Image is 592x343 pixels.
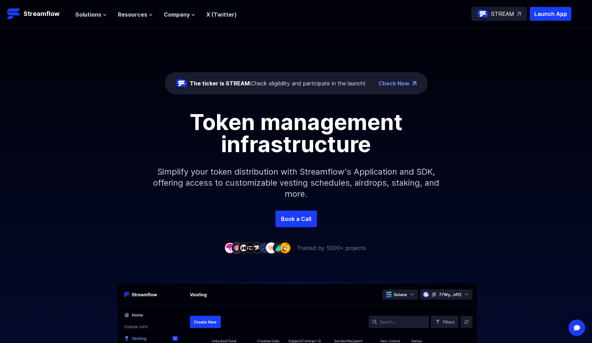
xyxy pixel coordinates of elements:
img: Streamflow Logo [7,7,21,21]
img: streamflow-logo-circle.png [176,78,187,89]
p: Streamflow [24,9,59,19]
img: top-right-arrow.svg [517,12,521,16]
a: Check Now [378,79,410,87]
a: STREAM [471,7,527,21]
button: Solutions [75,10,107,19]
div: Open Intercom Messenger [568,319,585,336]
span: Resources [118,10,147,19]
button: Resources [118,10,153,19]
a: X (Twitter) [206,11,237,18]
span: Company [164,10,190,19]
p: STREAM [491,10,514,18]
img: company-5 [252,242,263,253]
img: company-9 [280,242,291,253]
div: Check eligibility and participate in the launch! [190,79,365,87]
img: company-6 [259,242,270,253]
img: company-3 [238,242,249,253]
img: company-2 [231,242,242,253]
span: Solutions [75,10,101,19]
span: The ticker is STREAM: [190,80,251,87]
img: company-7 [266,242,277,253]
img: top-right-arrow.png [412,81,416,85]
a: Streamflow [7,7,68,21]
button: Company [164,10,195,19]
img: company-8 [273,242,284,253]
p: Simplify your token distribution with Streamflow's Application and SDK, offering access to custom... [148,155,445,211]
img: company-4 [245,242,256,253]
img: company-1 [224,242,235,253]
button: Launch App [530,7,571,21]
p: Trusted by 5000+ projects [297,244,366,252]
h1: Token management infrastructure [141,111,452,155]
a: Book a Call [275,211,317,227]
img: streamflow-logo-circle.png [477,8,488,19]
